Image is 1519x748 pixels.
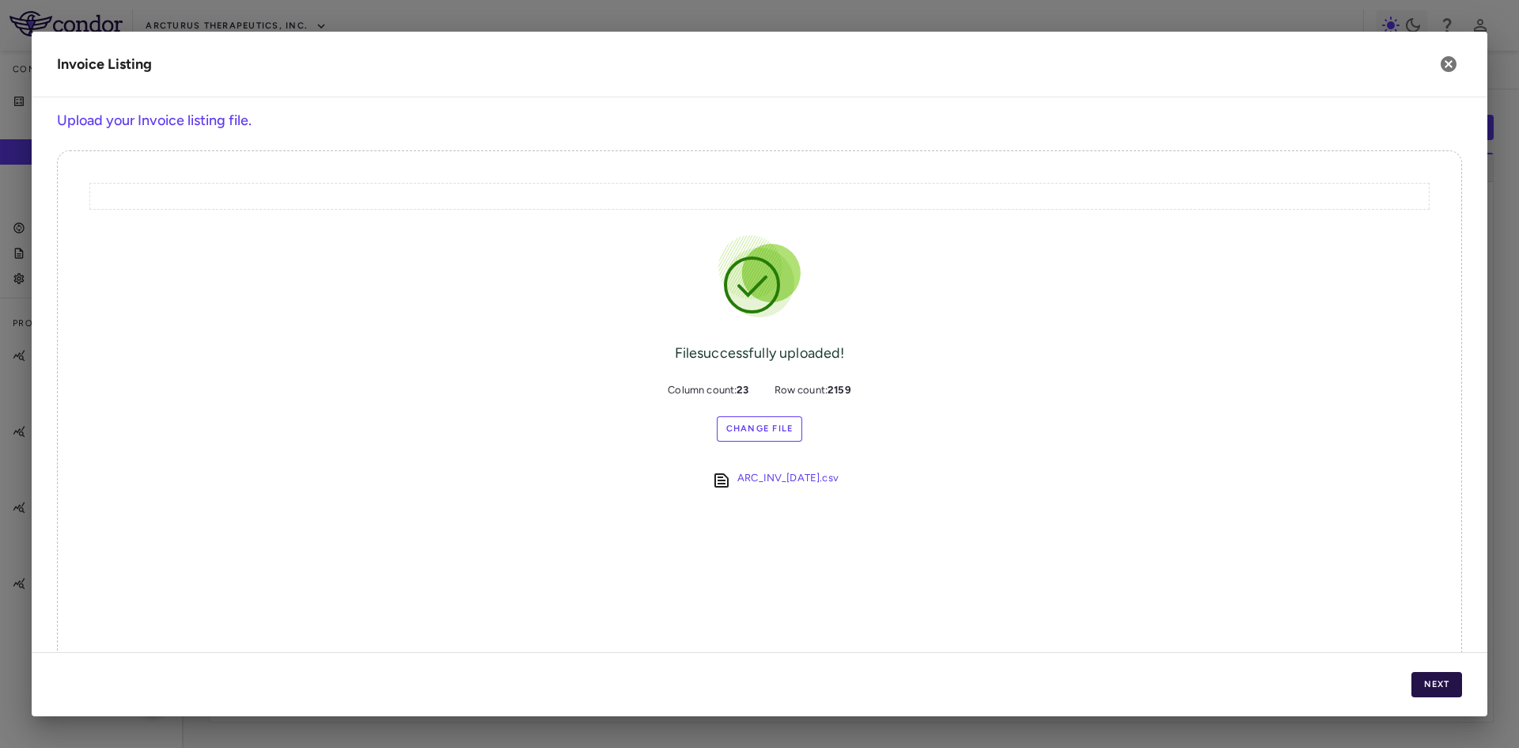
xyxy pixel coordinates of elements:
[775,383,851,397] span: Row count:
[737,471,839,490] a: ARC_INV_[DATE].csv
[668,383,748,397] span: Column count:
[717,416,803,442] label: Change File
[57,54,152,75] div: Invoice Listing
[675,343,845,364] div: File successfully uploaded!
[57,110,1462,131] h6: Upload your Invoice listing file.
[1411,672,1462,697] button: Next
[828,384,851,396] b: 2159
[712,229,807,324] img: Success
[737,384,748,396] b: 23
